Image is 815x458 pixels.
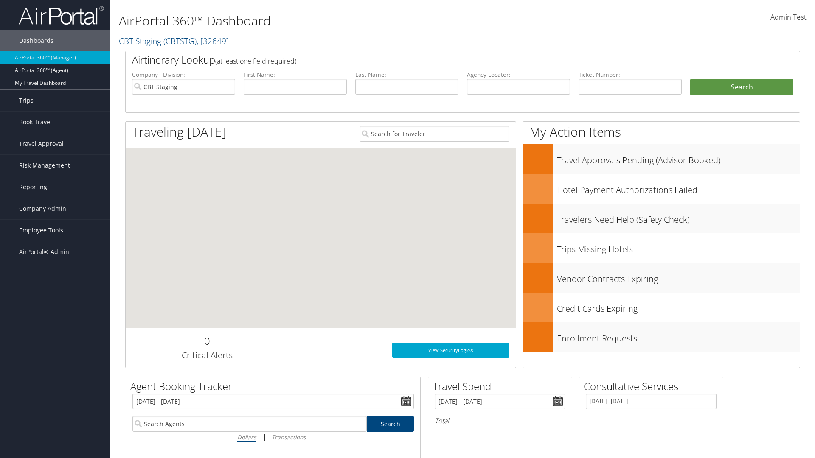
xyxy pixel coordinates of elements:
[770,4,807,31] a: Admin Test
[523,293,800,322] a: Credit Cards Expiring
[557,180,800,196] h3: Hotel Payment Authorizations Failed
[197,35,229,47] span: , [ 32649 ]
[237,433,256,441] i: Dollars
[557,209,800,226] h3: Travelers Need Help (Safety Check)
[132,70,235,79] label: Company - Division:
[119,12,577,30] h1: AirPortal 360™ Dashboard
[770,12,807,22] span: Admin Test
[19,90,34,111] span: Trips
[19,155,70,176] span: Risk Management
[19,198,66,219] span: Company Admin
[19,241,69,263] span: AirPortal® Admin
[215,56,296,66] span: (at least one field required)
[523,322,800,352] a: Enrollment Requests
[367,416,414,432] a: Search
[132,53,737,67] h2: Airtinerary Lookup
[244,70,347,79] label: First Name:
[19,112,52,133] span: Book Travel
[130,379,420,394] h2: Agent Booking Tracker
[272,433,306,441] i: Transactions
[557,239,800,255] h3: Trips Missing Hotels
[690,79,793,96] button: Search
[557,269,800,285] h3: Vendor Contracts Expiring
[132,432,414,442] div: |
[132,349,282,361] h3: Critical Alerts
[132,123,226,141] h1: Traveling [DATE]
[19,220,63,241] span: Employee Tools
[584,379,723,394] h2: Consultative Services
[392,343,509,358] a: View SecurityLogic®
[557,328,800,344] h3: Enrollment Requests
[579,70,682,79] label: Ticket Number:
[433,379,572,394] h2: Travel Spend
[523,174,800,204] a: Hotel Payment Authorizations Failed
[355,70,458,79] label: Last Name:
[19,30,53,51] span: Dashboards
[523,263,800,293] a: Vendor Contracts Expiring
[557,150,800,166] h3: Travel Approvals Pending (Advisor Booked)
[557,299,800,315] h3: Credit Cards Expiring
[523,204,800,233] a: Travelers Need Help (Safety Check)
[523,144,800,174] a: Travel Approvals Pending (Advisor Booked)
[435,416,565,425] h6: Total
[163,35,197,47] span: ( CBTSTG )
[19,6,104,25] img: airportal-logo.png
[19,176,47,198] span: Reporting
[132,334,282,348] h2: 0
[360,126,509,142] input: Search for Traveler
[119,35,229,47] a: CBT Staging
[523,233,800,263] a: Trips Missing Hotels
[132,416,367,432] input: Search Agents
[523,123,800,141] h1: My Action Items
[467,70,570,79] label: Agency Locator:
[19,133,64,154] span: Travel Approval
